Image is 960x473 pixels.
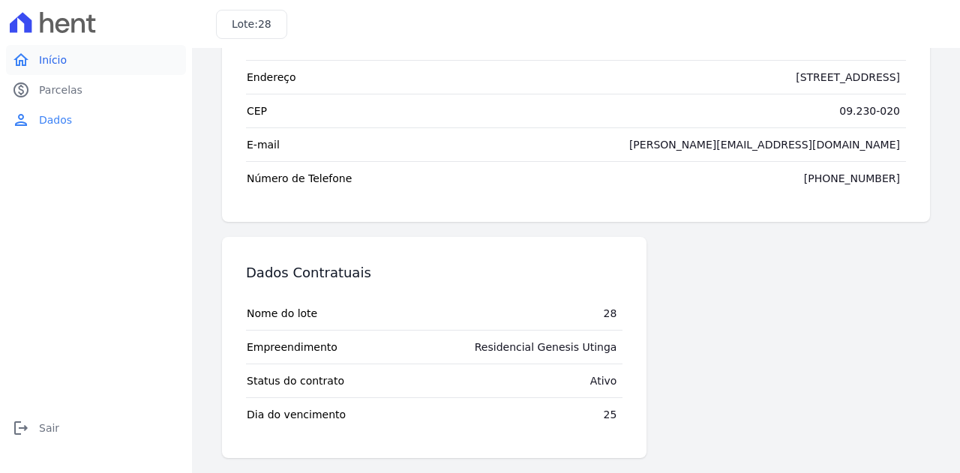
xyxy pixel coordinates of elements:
span: Endereço [247,70,296,85]
span: Dia do vencimento [247,407,346,422]
span: Sair [39,421,59,436]
a: logoutSair [6,413,186,443]
div: Residencial Genesis Utinga [475,340,617,355]
a: personDados [6,105,186,135]
span: Início [39,52,67,67]
span: Empreendimento [247,340,337,355]
div: [PERSON_NAME][EMAIL_ADDRESS][DOMAIN_NAME] [629,137,900,152]
div: 25 [604,407,617,422]
span: Nome do lote [247,306,317,321]
div: Ativo [590,373,617,388]
i: paid [12,81,30,99]
div: 09.230-020 [839,103,900,118]
a: homeInício [6,45,186,75]
i: person [12,111,30,129]
div: [PHONE_NUMBER] [804,171,900,186]
span: Dados [39,112,72,127]
span: 28 [258,18,271,30]
i: home [12,51,30,69]
span: CEP [247,103,267,118]
h3: Dados Contratuais [246,264,371,282]
div: [STREET_ADDRESS] [796,70,900,85]
a: paidParcelas [6,75,186,105]
h3: Lote: [232,16,271,32]
span: Parcelas [39,82,82,97]
i: logout [12,419,30,437]
div: 28 [604,306,617,321]
span: Status do contrato [247,373,344,388]
span: Número de Telefone [247,171,352,186]
span: E-mail [247,137,280,152]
